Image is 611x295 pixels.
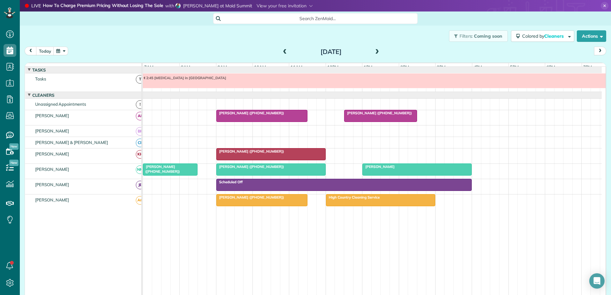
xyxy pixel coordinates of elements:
[216,195,284,200] span: [PERSON_NAME] ([PHONE_NUMBER])
[216,111,284,115] span: [PERSON_NAME] ([PHONE_NUMBER])
[289,64,304,70] span: 11am
[136,139,144,147] span: CB
[34,102,87,107] span: Unassigned Appointments
[136,127,144,136] span: BR
[509,64,520,70] span: 5pm
[362,164,395,169] span: [PERSON_NAME]
[577,30,606,42] button: Actions
[216,149,284,154] span: [PERSON_NAME] ([PHONE_NUMBER])
[180,64,191,70] span: 8am
[344,111,412,115] span: [PERSON_NAME] ([PHONE_NUMBER])
[136,112,144,120] span: AF
[216,164,284,169] span: [PERSON_NAME] ([PHONE_NUMBER])
[34,167,71,172] span: [PERSON_NAME]
[472,64,483,70] span: 4pm
[399,64,410,70] span: 2pm
[460,33,473,39] span: Filters:
[31,93,56,98] span: Cleaners
[589,273,605,289] div: Open Intercom Messenger
[216,180,243,184] span: Scheduled Off
[436,64,447,70] span: 3pm
[253,64,267,70] span: 10am
[175,3,181,8] img: debbie-sardone-2fdb8baf8bf9b966c4afe4022d95edca04a15f6fa89c0b1664110d9635919661.jpg
[34,182,71,187] span: [PERSON_NAME]
[291,48,371,55] h2: [DATE]
[136,150,144,159] span: KH
[143,76,226,80] span: 2:45 [MEDICAL_DATA] in [GEOGRAPHIC_DATA]
[136,100,144,109] span: !
[136,165,144,174] span: NM
[511,30,574,42] button: Colored byCleaners
[25,47,37,55] button: prev
[34,76,47,81] span: Tasks
[34,197,71,202] span: [PERSON_NAME]
[31,67,47,72] span: Tasks
[326,64,340,70] span: 12pm
[36,47,54,55] button: today
[474,33,503,39] span: Coming soon
[143,64,155,70] span: 7am
[34,128,71,133] span: [PERSON_NAME]
[136,181,144,189] span: JB
[9,160,19,166] span: New
[594,47,606,55] button: next
[165,3,174,9] span: with
[9,143,19,150] span: New
[545,64,556,70] span: 6pm
[34,140,109,145] span: [PERSON_NAME] & [PERSON_NAME]
[362,64,374,70] span: 1pm
[544,33,565,39] span: Cleaners
[183,3,252,9] span: [PERSON_NAME] at Maid Summit
[34,113,71,118] span: [PERSON_NAME]
[326,195,380,200] span: High Country Cleaning Service
[582,64,593,70] span: 7pm
[522,33,566,39] span: Colored by
[143,164,180,173] span: [PERSON_NAME] ([PHONE_NUMBER])
[216,64,228,70] span: 9am
[34,151,71,156] span: [PERSON_NAME]
[136,75,144,84] span: T
[136,196,144,205] span: AG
